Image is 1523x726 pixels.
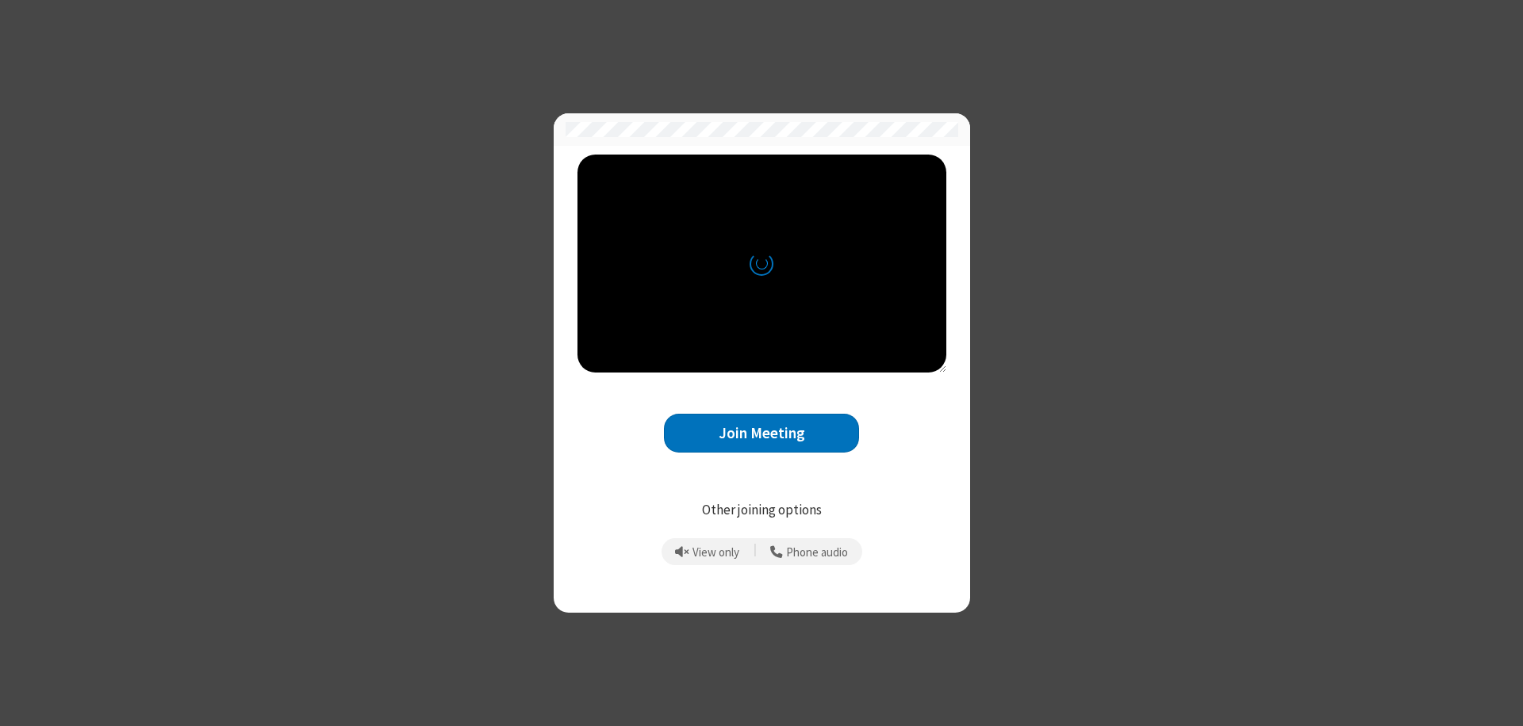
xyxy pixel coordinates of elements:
button: Use your phone for mic and speaker while you view the meeting on this device. [765,538,854,565]
span: View only [692,546,739,560]
span: | [754,541,757,563]
span: Phone audio [786,546,848,560]
p: Other joining options [577,500,946,521]
button: Prevent echo when there is already an active mic and speaker in the room. [669,538,746,565]
button: Join Meeting [664,414,859,453]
